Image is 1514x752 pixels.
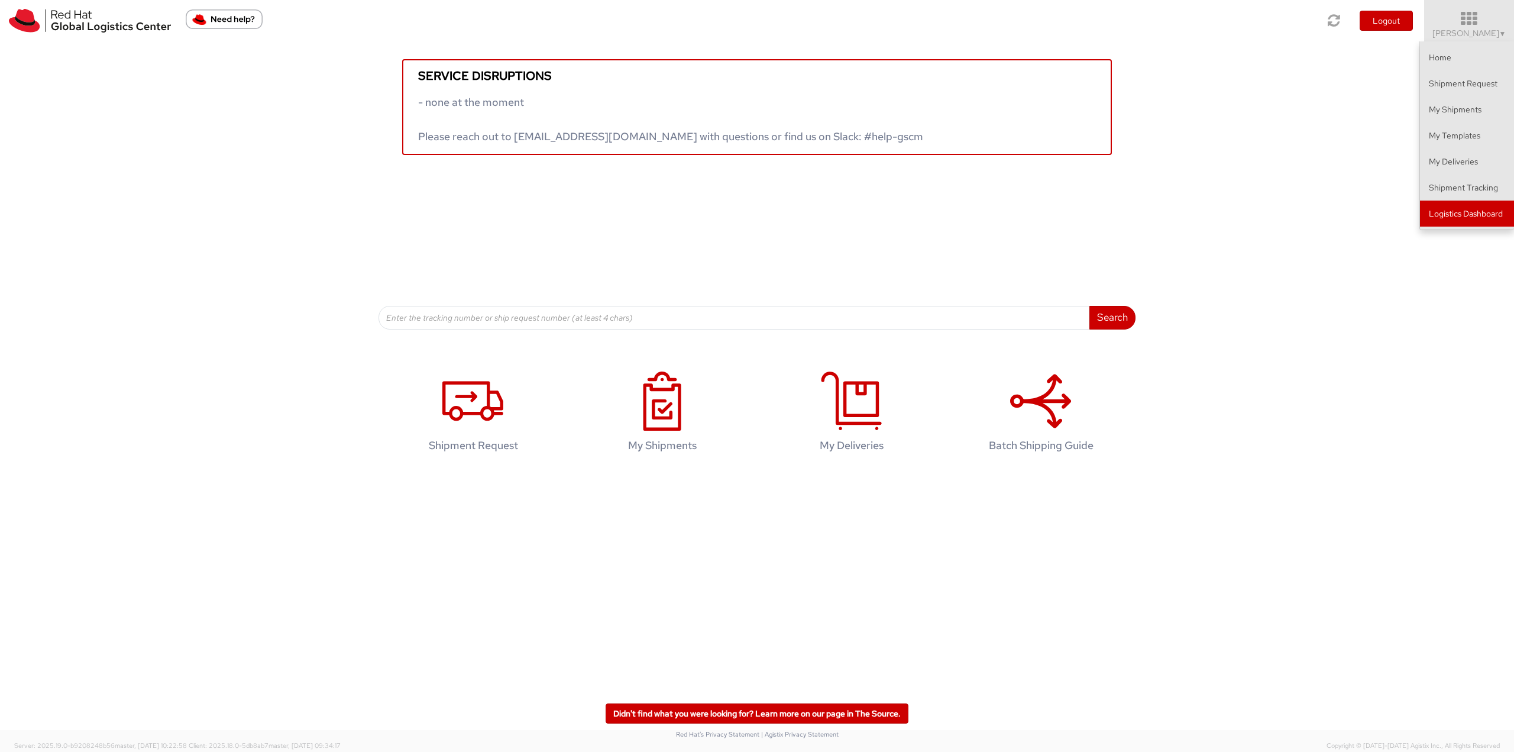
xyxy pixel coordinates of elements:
a: | Agistix Privacy Statement [761,730,839,738]
span: ▼ [1499,29,1506,38]
a: Logistics Dashboard [1420,201,1514,227]
span: Server: 2025.19.0-b9208248b56 [14,741,187,750]
span: Copyright © [DATE]-[DATE] Agistix Inc., All Rights Reserved [1327,741,1500,751]
img: rh-logistics-00dfa346123c4ec078e1.svg [9,9,171,33]
span: Client: 2025.18.0-5db8ab7 [189,741,341,750]
h4: My Deliveries [775,440,928,451]
h5: Service disruptions [418,69,1096,82]
input: Enter the tracking number or ship request number (at least 4 chars) [378,306,1090,330]
a: Red Hat's Privacy Statement [676,730,759,738]
span: master, [DATE] 09:34:17 [268,741,341,750]
button: Need help? [186,9,263,29]
h4: My Shipments [586,440,739,451]
span: master, [DATE] 10:22:58 [115,741,187,750]
span: - none at the moment Please reach out to [EMAIL_ADDRESS][DOMAIN_NAME] with questions or find us o... [418,95,923,143]
a: My Shipments [1420,96,1514,122]
span: [PERSON_NAME] [1432,28,1506,38]
a: My Deliveries [763,359,940,470]
a: Shipment Request [1420,70,1514,96]
button: Logout [1360,11,1413,31]
h4: Batch Shipping Guide [965,440,1117,451]
a: Home [1420,44,1514,70]
a: My Templates [1420,122,1514,149]
a: Shipment Tracking [1420,175,1514,201]
h4: Shipment Request [397,440,549,451]
a: My Shipments [574,359,751,470]
a: Batch Shipping Guide [952,359,1130,470]
a: My Deliveries [1420,149,1514,175]
a: Didn't find what you were looking for? Learn more on our page in The Source. [606,703,908,724]
a: Service disruptions - none at the moment Please reach out to [EMAIL_ADDRESS][DOMAIN_NAME] with qu... [402,59,1112,155]
button: Search [1089,306,1135,330]
a: Shipment Request [384,359,562,470]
